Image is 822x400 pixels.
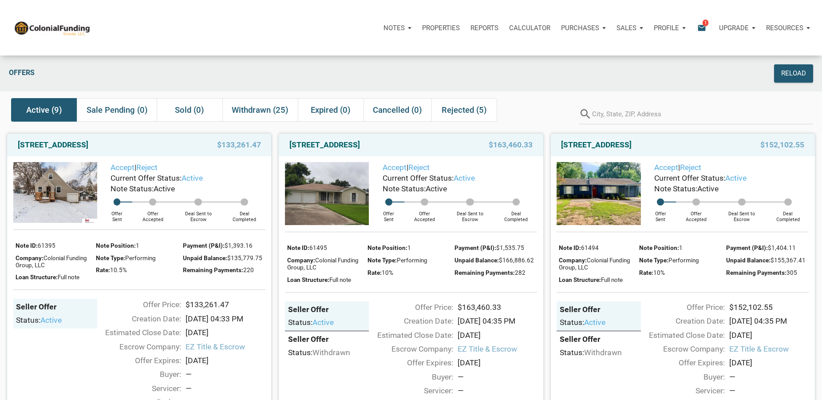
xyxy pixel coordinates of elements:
div: — [729,371,809,383]
span: Full note [329,276,351,283]
span: Performing [397,257,427,264]
span: Current Offer Status: [383,174,454,182]
div: Estimated Close Date: [636,329,725,341]
a: Calculator [504,15,556,41]
div: Seller Offer [560,334,638,345]
span: Remaining Payments: [183,266,243,273]
span: Active [697,184,719,193]
div: Deal Completed [767,206,809,223]
span: EZ Title & Escrow [458,343,537,355]
span: Note Position: [639,244,679,251]
span: Loan Structure: [16,273,58,281]
span: $1,393.16 [225,242,253,249]
div: Deal Sent to Escrow [173,206,223,223]
a: [STREET_ADDRESS] [289,139,360,150]
div: Deal Completed [495,206,537,223]
div: Reload [781,68,806,79]
div: — [458,385,537,396]
div: [DATE] 04:35 PM [725,315,813,327]
div: Offer Price: [636,301,725,313]
span: Company: [559,257,587,264]
div: — [186,368,265,380]
button: Resources [761,15,815,41]
div: Deal Sent to Escrow [445,206,495,223]
span: Note Status: [654,184,697,193]
span: EZ Title & Escrow [186,341,265,352]
button: Reload [774,64,813,83]
span: 305 [786,269,797,276]
p: Purchases [561,24,599,32]
div: Cancelled (0) [364,98,431,122]
p: Properties [422,24,460,32]
div: $152,102.55 [725,301,813,313]
div: Offer Price: [364,301,453,313]
span: Unpaid Balance: [183,254,227,261]
span: Unpaid Balance: [454,257,499,264]
img: 574464 [557,162,640,225]
div: Creation Date: [93,313,181,325]
span: withdrawn [584,348,622,357]
div: Offer Expires: [364,357,453,368]
div: $163,460.33 [453,301,541,313]
div: Buyer: [364,371,453,383]
span: Rate: [368,269,382,276]
span: Unpaid Balance: [726,257,771,264]
span: active [40,316,62,325]
div: Offer Sent [645,206,676,223]
span: Note Type: [368,257,397,264]
p: Profile [654,24,679,32]
span: active [454,174,475,182]
span: Expired (0) [311,105,351,115]
div: Estimated Close Date: [364,329,453,341]
span: Remaining Payments: [726,269,786,276]
span: Loan Structure: [559,276,601,283]
span: Cancelled (0) [373,105,422,115]
span: Sold (0) [175,105,204,115]
span: Active [426,184,447,193]
span: Current Offer Status: [654,174,725,182]
span: $166,886.62 [499,257,534,264]
div: Deal Completed [223,206,265,223]
a: Profile [648,15,691,41]
span: $163,460.33 [489,139,533,150]
span: Performing [125,254,156,261]
span: Performing [668,257,699,264]
a: Reject [408,163,430,172]
div: [DATE] [453,329,541,341]
div: Offer Accepted [404,206,445,223]
span: Colonial Funding Group, LLC [16,254,87,269]
p: Notes [383,24,405,32]
span: Note Status: [111,184,154,193]
div: Offer Accepted [676,206,717,223]
div: Creation Date: [636,315,725,327]
span: withdrawn [312,348,350,357]
a: [STREET_ADDRESS] [18,139,88,150]
span: 1 [407,244,411,251]
span: | [654,163,701,172]
div: Escrow Company: [364,343,453,355]
div: Offer Expires: [93,355,181,366]
span: Note Position: [368,244,407,251]
span: 61395 [38,242,55,249]
span: Note Type: [96,254,125,261]
span: Company: [287,257,315,264]
a: [STREET_ADDRESS] [561,139,632,150]
span: Sale Pending (0) [87,105,148,115]
span: $152,102.55 [760,139,804,150]
div: Servicer: [636,385,725,396]
div: Deal Sent to Escrow [717,206,767,223]
span: active [725,174,747,182]
span: Status: [560,348,584,357]
span: Status: [560,318,584,327]
div: Buyer: [636,371,725,383]
div: Offer Price: [93,299,181,310]
div: Offer Sent [373,206,404,223]
span: 1 [679,244,683,251]
a: Properties [417,15,465,41]
img: 574508 [13,162,97,223]
span: active [312,318,334,327]
span: Rate: [96,266,110,273]
span: Status: [16,316,40,325]
div: Seller Offer [560,305,638,315]
span: $1,404.11 [768,244,796,251]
